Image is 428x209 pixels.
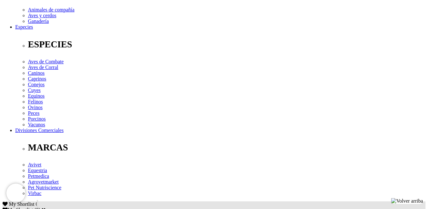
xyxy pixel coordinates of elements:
a: Felinos [28,99,43,104]
a: Agrovetmarket [28,179,59,185]
a: Pet Nutriscience [28,185,61,190]
a: Aves de Corral [28,65,58,70]
a: Cuyes [28,87,41,93]
a: Caninos [28,70,44,76]
a: Equinos [28,93,44,99]
p: ESPECIES [28,39,425,50]
a: Conejos [28,82,44,87]
a: Animales de compañía [28,7,75,12]
a: Ganadería [28,18,49,24]
a: Virbac [28,191,42,196]
span: My Shortlist [9,201,34,207]
a: Equestria [28,168,47,173]
a: Aves y cerdos [28,13,56,18]
a: Avivet [28,162,41,167]
a: Divisiones Comerciales [15,128,63,133]
a: Caprinos [28,76,46,81]
a: Ovinos [28,105,43,110]
img: Volver arriba [391,198,423,204]
a: Porcinos [28,116,46,122]
a: Vacunos [28,122,45,127]
p: MARCAS [28,142,425,153]
a: Aves de Combate [28,59,64,64]
iframe: Brevo live chat [6,184,25,203]
a: Especies [15,24,33,30]
a: Petmedica [28,173,49,179]
span: 0 [36,201,38,207]
a: Peces [28,110,39,116]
